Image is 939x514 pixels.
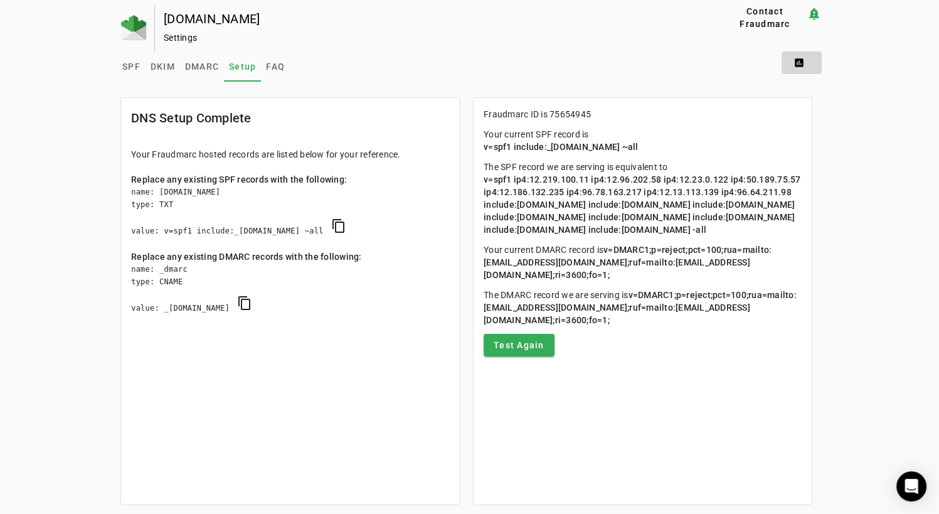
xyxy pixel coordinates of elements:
p: The DMARC record we are serving is [484,289,802,326]
div: name: [DOMAIN_NAME] type: TXT value: v=spf1 include:_[DOMAIN_NAME] ~all [131,186,449,250]
p: Fraudmarc ID is 75654945 [484,108,802,120]
div: Replace any existing DMARC records with the following: [131,250,449,263]
p: Your current SPF record is [484,128,802,153]
div: Your Fraudmarc hosted records are listed below for your reference. [131,148,449,161]
span: v=spf1 ip4:12.219.100.11 ip4:12.96.202.58 ip4:12.23.0.122 ip4:50.189.75.57 ip4:12.186.132.235 ip4... [484,174,803,235]
span: Setup [229,62,256,71]
div: Open Intercom Messenger [896,471,926,501]
span: v=DMARC1;p=reject;pct=100;rua=mailto:[EMAIL_ADDRESS][DOMAIN_NAME];ruf=mailto:[EMAIL_ADDRESS][DOMA... [484,290,797,325]
button: Contact Fraudmarc [723,6,807,29]
span: DMARC [185,62,219,71]
button: copy DMARC [230,288,260,318]
span: DKIM [151,62,175,71]
button: Test Again [484,334,554,356]
span: Contact Fraudmarc [728,5,802,30]
div: Replace any existing SPF records with the following: [131,173,449,186]
button: copy SPF [324,211,354,241]
a: SPF [117,51,146,82]
mat-card-title: DNS Setup Complete [131,108,252,128]
span: v=spf1 include:_[DOMAIN_NAME] ~all [484,142,639,152]
span: Test Again [494,339,544,351]
div: name: _dmarc type: CNAME value: _[DOMAIN_NAME] [131,263,449,328]
div: [DOMAIN_NAME] [164,13,683,25]
span: FAQ [266,62,285,71]
mat-icon: notification_important [807,6,822,21]
a: DMARC [180,51,224,82]
a: Setup [224,51,261,82]
div: Settings [164,31,683,44]
img: Fraudmarc Logo [121,15,146,40]
a: DKIM [146,51,180,82]
p: Your current DMARC record is [484,244,802,281]
span: v=DMARC1;p=reject;pct=100;rua=mailto:[EMAIL_ADDRESS][DOMAIN_NAME];ruf=mailto:[EMAIL_ADDRESS][DOMA... [484,245,772,280]
span: SPF [122,62,141,71]
a: FAQ [261,51,290,82]
p: The SPF record we are serving is equivalent to [484,161,802,236]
